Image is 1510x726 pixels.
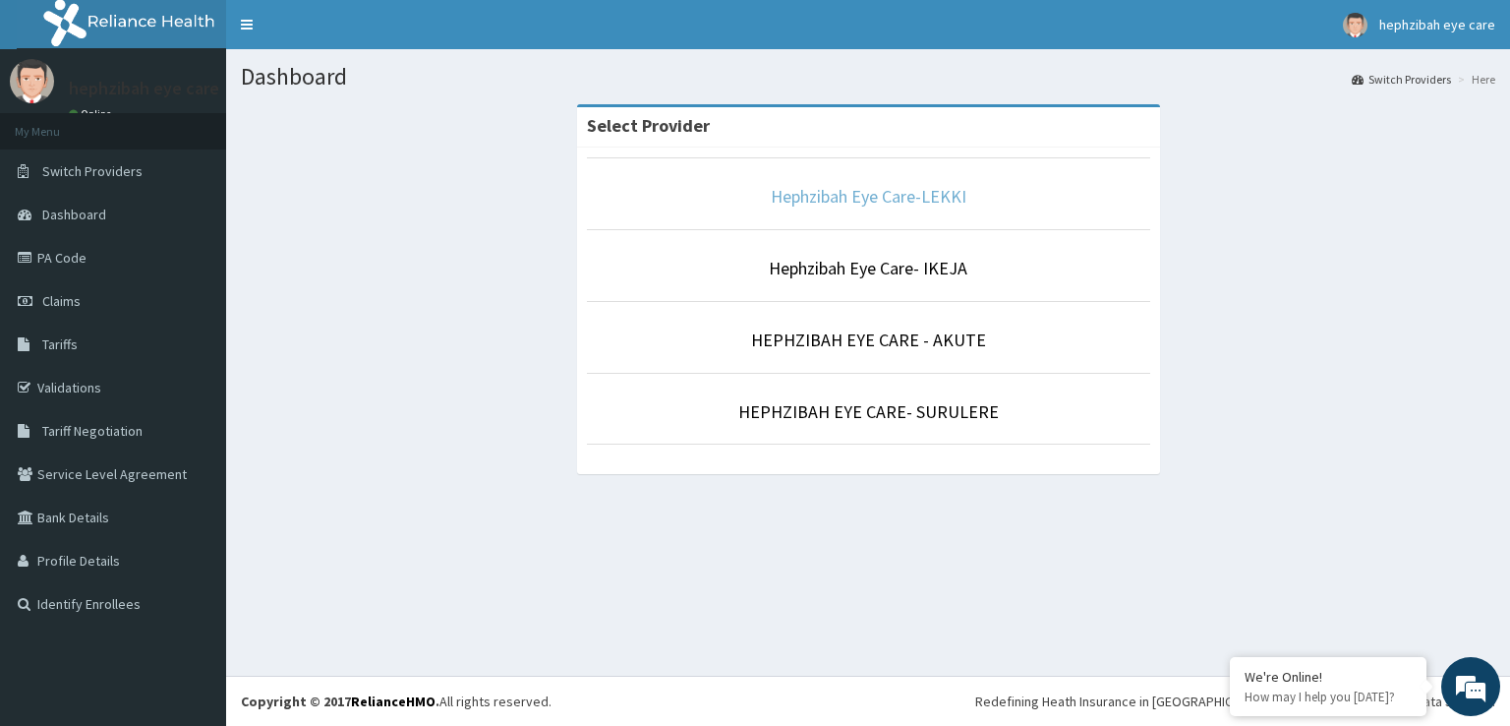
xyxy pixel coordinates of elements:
a: HEPHZIBAH EYE CARE- SURULERE [738,400,999,423]
strong: Copyright © 2017 . [241,693,439,710]
footer: All rights reserved. [226,676,1510,726]
div: We're Online! [1245,668,1412,686]
strong: Select Provider [587,114,710,137]
a: Online [69,107,116,121]
span: hephzibah eye care [1379,16,1495,33]
img: User Image [10,59,54,103]
li: Here [1453,71,1495,88]
span: Dashboard [42,206,106,223]
img: User Image [1343,13,1367,37]
p: hephzibah eye care [69,80,219,97]
p: How may I help you today? [1245,689,1412,705]
span: Switch Providers [42,162,143,180]
span: Claims [42,292,81,310]
a: HEPHZIBAH EYE CARE - AKUTE [751,329,986,351]
a: Hephzibah Eye Care- IKEJA [769,257,967,279]
a: RelianceHMO [351,693,436,710]
span: Tariff Negotiation [42,422,143,440]
a: Switch Providers [1352,71,1451,88]
h1: Dashboard [241,64,1495,90]
a: Hephzibah Eye Care-LEKKI [771,185,966,208]
span: Tariffs [42,335,78,353]
div: Redefining Heath Insurance in [GEOGRAPHIC_DATA] using Telemedicine and Data Science! [975,692,1495,711]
